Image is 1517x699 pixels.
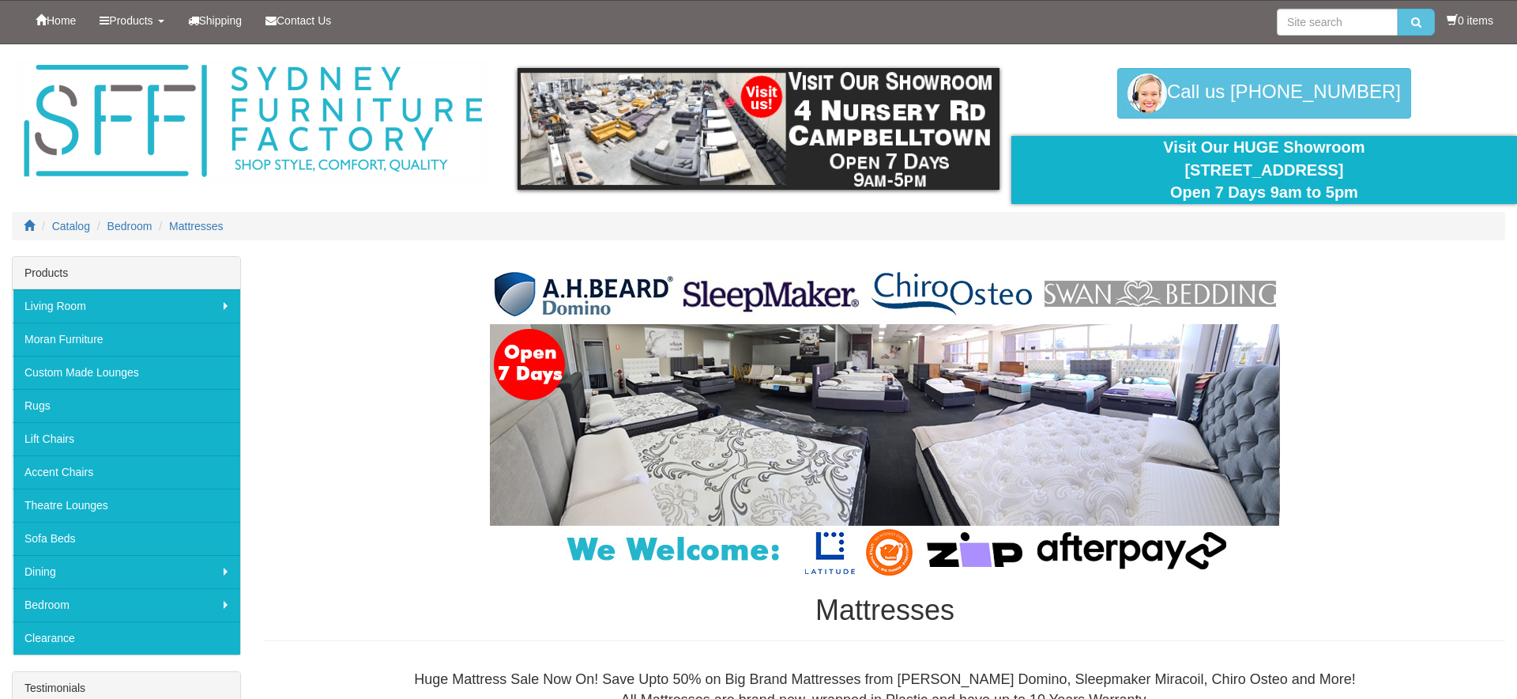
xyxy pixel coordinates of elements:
a: Sofa Beds [13,522,240,555]
a: Catalog [52,220,90,232]
a: Accent Chairs [13,455,240,489]
span: Products [109,14,152,27]
a: Products [88,1,175,40]
h1: Mattresses [265,595,1505,626]
div: Visit Our HUGE Showroom [STREET_ADDRESS] Open 7 Days 9am to 5pm [1023,136,1505,204]
span: Home [47,14,76,27]
a: Bedroom [13,588,240,622]
span: Shipping [199,14,243,27]
span: Contact Us [277,14,331,27]
img: Sydney Furniture Factory [16,60,490,183]
a: Bedroom [107,220,152,232]
a: Contact Us [254,1,343,40]
a: Lift Chairs [13,422,240,455]
a: Clearance [13,622,240,655]
a: Moran Furniture [13,323,240,356]
a: Dining [13,555,240,588]
a: Rugs [13,389,240,422]
a: Custom Made Lounges [13,356,240,389]
img: Mattresses [490,264,1280,579]
a: Shipping [176,1,254,40]
div: Products [13,257,240,289]
input: Site search [1277,9,1398,36]
a: Mattresses [169,220,223,232]
img: showroom.gif [518,68,999,190]
a: Theatre Lounges [13,489,240,522]
li: 0 items [1447,13,1493,28]
a: Living Room [13,289,240,323]
a: Home [24,1,88,40]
